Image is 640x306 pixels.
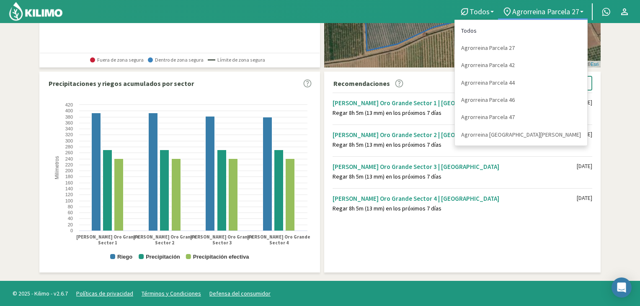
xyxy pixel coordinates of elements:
[65,192,73,197] text: 120
[455,57,587,74] a: Agrorreina Parcela 42
[512,7,579,16] span: Agrorreina Parcela 27
[333,163,577,171] div: [PERSON_NAME] Oro Grande Sector 3 | [GEOGRAPHIC_DATA]
[455,39,587,57] a: Agrorreina Parcela 27
[65,186,73,191] text: 140
[117,254,132,260] text: Riego
[333,173,577,180] div: Regar 8h 5m (13 mm) en los próximos 7 días
[8,1,63,21] img: Kilimo
[333,131,577,139] div: [PERSON_NAME] Oro Grande Sector 2 | [GEOGRAPHIC_DATA]
[208,57,265,63] span: Límite de zona segura
[247,234,310,246] text: [PERSON_NAME] Oro Grande Sector 4
[65,168,73,173] text: 200
[190,234,253,246] text: [PERSON_NAME] Oro Grande Sector 3
[455,22,587,39] a: Todos
[148,57,204,63] span: Dentro de zona segura
[76,290,133,297] a: Políticas de privacidad
[133,234,196,246] text: [PERSON_NAME] Oro Grande Sector 2
[333,141,577,148] div: Regar 8h 5m (13 mm) en los próximos 7 días
[49,78,194,88] p: Precipitaciones y riegos acumulados por sector
[76,234,139,246] text: [PERSON_NAME] Oro Grande Sector 1
[455,91,587,109] a: Agrorreina Parcela 46
[65,174,73,179] text: 180
[68,222,73,227] text: 20
[65,180,73,185] text: 160
[65,138,73,143] text: 300
[90,57,144,63] span: Fuera de zona segura
[333,99,577,107] div: [PERSON_NAME] Oro Grande Sector 1 | [GEOGRAPHIC_DATA]
[65,126,73,131] text: 340
[455,109,587,126] a: Agrorreina Parcela 47
[577,163,592,170] div: [DATE]
[65,162,73,167] text: 220
[65,108,73,113] text: 400
[333,194,577,202] div: [PERSON_NAME] Oro Grande Sector 4 | [GEOGRAPHIC_DATA]
[65,198,73,203] text: 100
[65,156,73,161] text: 240
[193,254,249,260] text: Precipitación efectiva
[54,156,60,179] text: Milímetros
[68,210,73,215] text: 60
[455,74,587,91] a: Agrorreina Parcela 44
[577,194,592,202] div: [DATE]
[8,289,72,298] span: © 2025 - Kilimo - v2.6.7
[70,228,73,233] text: 0
[65,120,73,125] text: 360
[455,126,587,143] a: Agrorreina [GEOGRAPHIC_DATA][PERSON_NAME]
[68,204,73,209] text: 80
[333,205,577,212] div: Regar 8h 5m (13 mm) en los próximos 7 días
[65,132,73,137] text: 320
[146,254,180,260] text: Precipitación
[65,114,73,119] text: 380
[65,102,73,107] text: 420
[142,290,201,297] a: Términos y Condiciones
[65,144,73,149] text: 280
[68,216,73,221] text: 40
[470,7,490,16] span: Todos
[209,290,271,297] a: Defensa del consumidor
[591,62,599,67] a: Esri
[333,109,577,117] div: Regar 8h 5m (13 mm) en los próximos 7 días
[333,78,390,88] p: Recomendaciones
[65,150,73,155] text: 260
[612,277,632,298] div: Open Intercom Messenger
